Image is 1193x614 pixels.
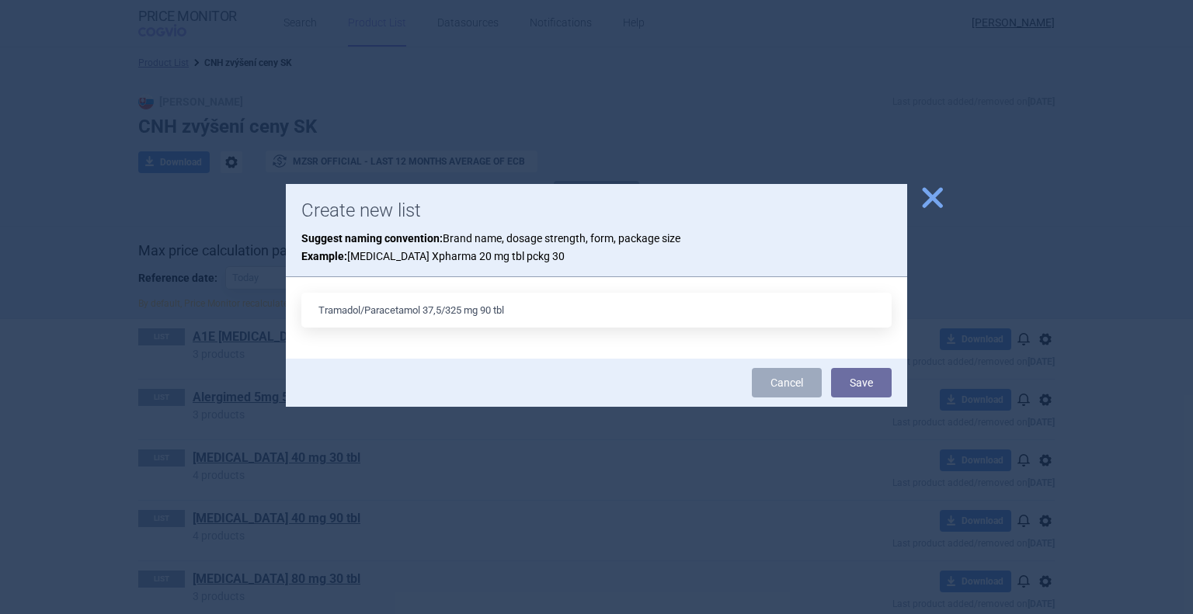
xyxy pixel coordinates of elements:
[301,250,347,262] strong: Example:
[301,199,892,222] h1: Create new list
[301,230,892,265] p: Brand name, dosage strength, form, package size [MEDICAL_DATA] Xpharma 20 mg tbl pckg 30
[831,368,892,397] button: Save
[752,368,822,397] a: Cancel
[301,232,443,245] strong: Suggest naming convention:
[301,293,892,328] input: List name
